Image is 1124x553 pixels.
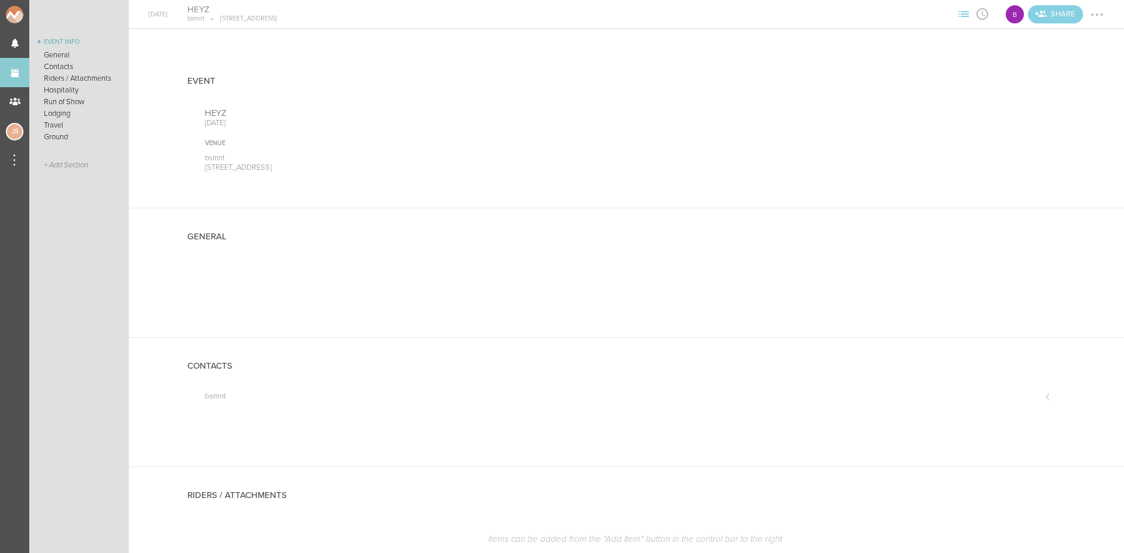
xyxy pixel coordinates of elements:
h4: HEYZ [187,4,277,15]
a: Lodging [29,108,129,119]
img: NOMAD [6,6,72,23]
p: Items can be added from the "Add Item" button in the control bar to the right [205,534,1065,544]
a: Run of Show [29,96,129,108]
p: [STREET_ADDRESS] [205,163,609,172]
h4: Riders / Attachments [187,490,287,500]
p: HEYZ [205,108,609,118]
a: Contacts [29,61,129,73]
span: View Sections [954,10,973,17]
a: Riders / Attachments [29,73,129,84]
h5: bsmnt [205,393,226,400]
p: [STREET_ADDRESS] [204,15,277,23]
div: Share [1028,5,1083,23]
a: Ground [29,131,129,143]
div: bsmnt [1005,4,1025,25]
a: Event Info [29,35,129,49]
a: General [29,49,129,61]
a: Travel [29,119,129,131]
a: Invite teams to the Event [1028,5,1083,23]
h4: Contacts [187,361,232,371]
span: + Add Section [44,161,88,170]
h4: Event [187,76,215,86]
p: bsmnt [187,15,204,23]
p: bsmnt [205,153,609,163]
h4: General [187,232,227,242]
p: [DATE] [205,118,609,128]
div: B [1005,4,1025,25]
div: Venue [205,139,609,147]
a: Hospitality [29,84,129,96]
span: View Itinerary [973,10,992,17]
div: Jessica Smith [6,123,23,140]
